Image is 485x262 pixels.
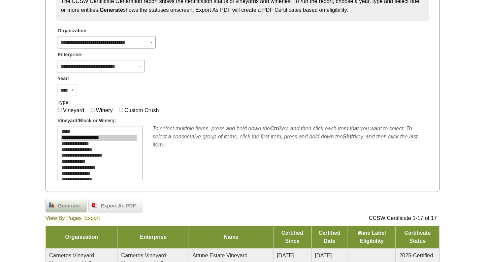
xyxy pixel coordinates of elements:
[84,215,100,221] a: Export
[311,226,348,248] td: Certified Date
[92,202,97,207] img: doc_pdf.png
[58,27,88,34] span: Organization:
[124,107,159,113] label: Custom Crush
[153,125,427,149] div: To select multiple items, press and hold down the key, and then click each item that you want to ...
[343,134,355,139] b: Shift
[58,99,70,106] span: Type:
[58,75,69,82] span: Year:
[55,202,83,210] span: Generate
[396,226,440,248] td: Certificate Status
[100,7,123,13] strong: Generate
[273,226,312,248] td: Certified Since
[270,126,280,131] b: Ctrl
[118,226,189,248] td: Enterprise
[63,107,84,113] label: Vineyard
[88,199,143,213] a: Export As PDF
[97,202,139,210] span: Export As PDF
[399,253,433,258] span: 2025-Certified
[189,226,273,248] td: Name
[49,202,55,207] img: chart_bar.png
[348,226,396,248] td: Wine Label Eligibility
[45,199,87,213] a: Generate
[58,117,116,124] span: Vineyard/Block or Winery:
[277,253,294,258] span: [DATE]
[315,253,332,258] span: [DATE]
[192,253,247,258] span: Attune Estate Vineyard
[96,107,113,113] label: Winery
[369,215,437,221] span: CCSW Certificate 1-17 of 17
[58,51,83,58] span: Enterprise:
[45,215,82,221] a: View By Pages
[46,226,118,248] td: Organization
